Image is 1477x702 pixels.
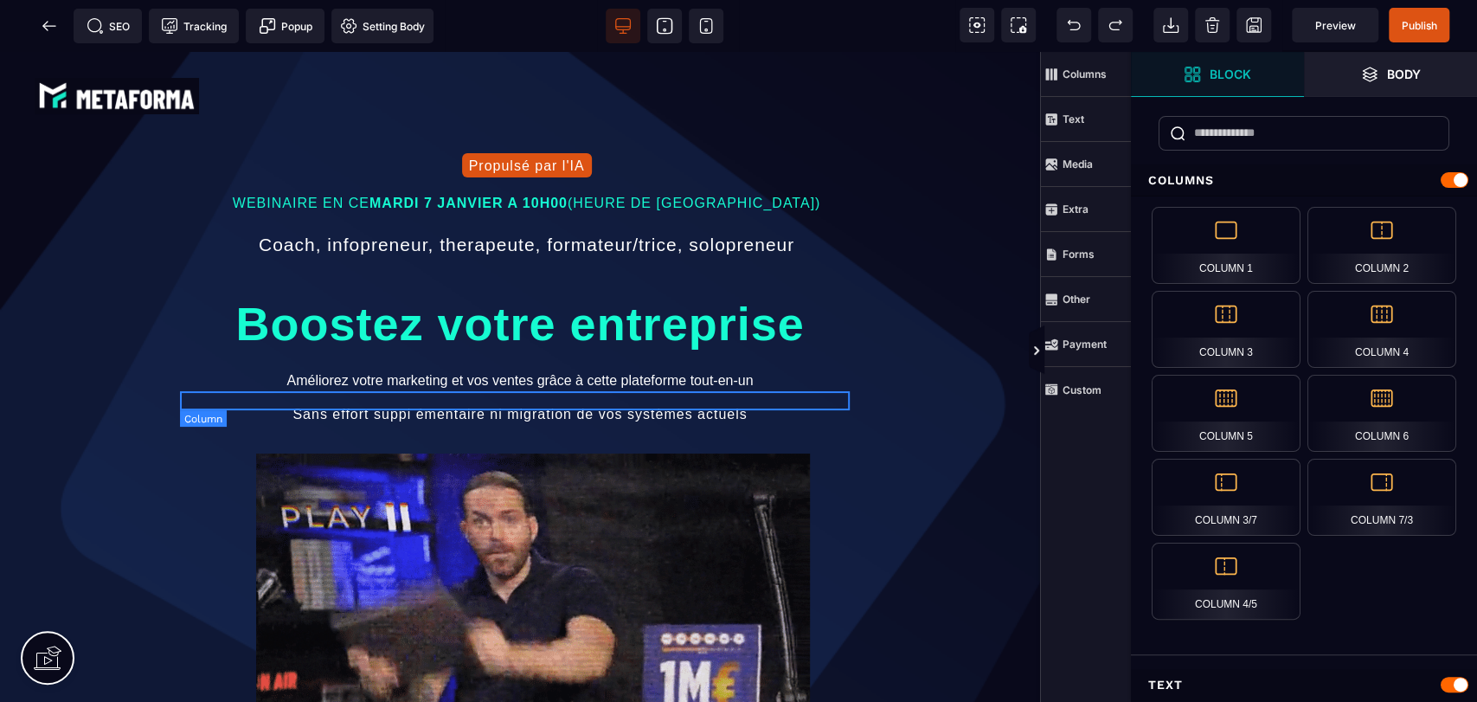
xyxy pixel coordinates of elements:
span: Media [1040,142,1131,187]
span: Redo [1098,8,1133,42]
text: Coach, infopreneur, therapeute, formateur/trice, solopreneur [17,177,1036,209]
span: Toggle Views [1131,325,1148,377]
strong: Text [1063,113,1084,126]
div: Column 7/3 [1307,459,1456,536]
span: Popup [259,17,312,35]
strong: Forms [1063,248,1095,261]
span: Back [32,9,67,43]
text: WEBINAIRE EN CE (HEURE DE [GEOGRAPHIC_DATA]) [17,138,1036,164]
span: Open Blocks [1131,52,1304,97]
b: MARDI 7 JANVIER A 10H00 [369,144,568,158]
span: Preview [1292,8,1378,42]
span: View mobile [689,9,723,43]
span: SEO [87,17,130,35]
div: Column 3/7 [1152,459,1300,536]
span: Forms [1040,232,1131,277]
span: Seo meta data [74,9,142,43]
div: Columns [1131,164,1477,196]
div: Column 4/5 [1152,543,1300,620]
span: Tracking [161,17,227,35]
span: Text [1040,97,1131,142]
strong: Body [1387,68,1421,81]
span: Setting Body [340,17,425,35]
span: Payment [1040,322,1131,367]
span: View desktop [606,9,640,43]
strong: Payment [1063,338,1107,351]
span: Favicon [331,9,433,43]
strong: Custom [1063,383,1101,396]
strong: Block [1210,68,1251,81]
span: Extra [1040,187,1131,232]
span: Undo [1056,8,1091,42]
div: Column 3 [1152,291,1300,368]
span: Save [1389,8,1449,42]
div: Column 1 [1152,207,1300,284]
span: Screenshot [1001,8,1036,42]
span: Save [1236,8,1271,42]
span: Tracking code [149,9,239,43]
span: View tablet [647,9,682,43]
span: Open Import Webpage [1153,8,1188,42]
div: Column 6 [1307,375,1456,452]
div: Column 4 [1307,291,1456,368]
span: Open Layers [1304,52,1477,97]
strong: Media [1063,158,1093,171]
div: Column 2 [1307,207,1456,284]
span: Other [1040,277,1131,322]
strong: Columns [1063,68,1107,81]
span: Create Alert Modal [246,9,324,43]
span: Sans effort suppi émentaire ni migration de vos systèmes actuels [292,355,747,370]
img: 074ec184fe1d2425f80d4b33d62ca662_abe9e435164421cb06e33ef15842a39e_e5ef653356713f0d7dd3797ab850248... [35,26,199,62]
span: Preview [1315,19,1356,32]
button: Propulsé par l'IA [462,101,592,126]
span: Clear [1195,8,1230,42]
b: Boostez votre entreprise [235,246,804,298]
span: Améliorez votre marketing et vos ventes grâce à cette plateforme tout-en-un [287,321,754,336]
span: Publish [1402,19,1437,32]
span: Custom Block [1040,367,1131,412]
span: View components [960,8,994,42]
strong: Extra [1063,203,1088,216]
div: Text [1131,669,1477,701]
strong: Other [1063,293,1090,306]
span: Columns [1040,52,1131,97]
div: Column 5 [1152,375,1300,452]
